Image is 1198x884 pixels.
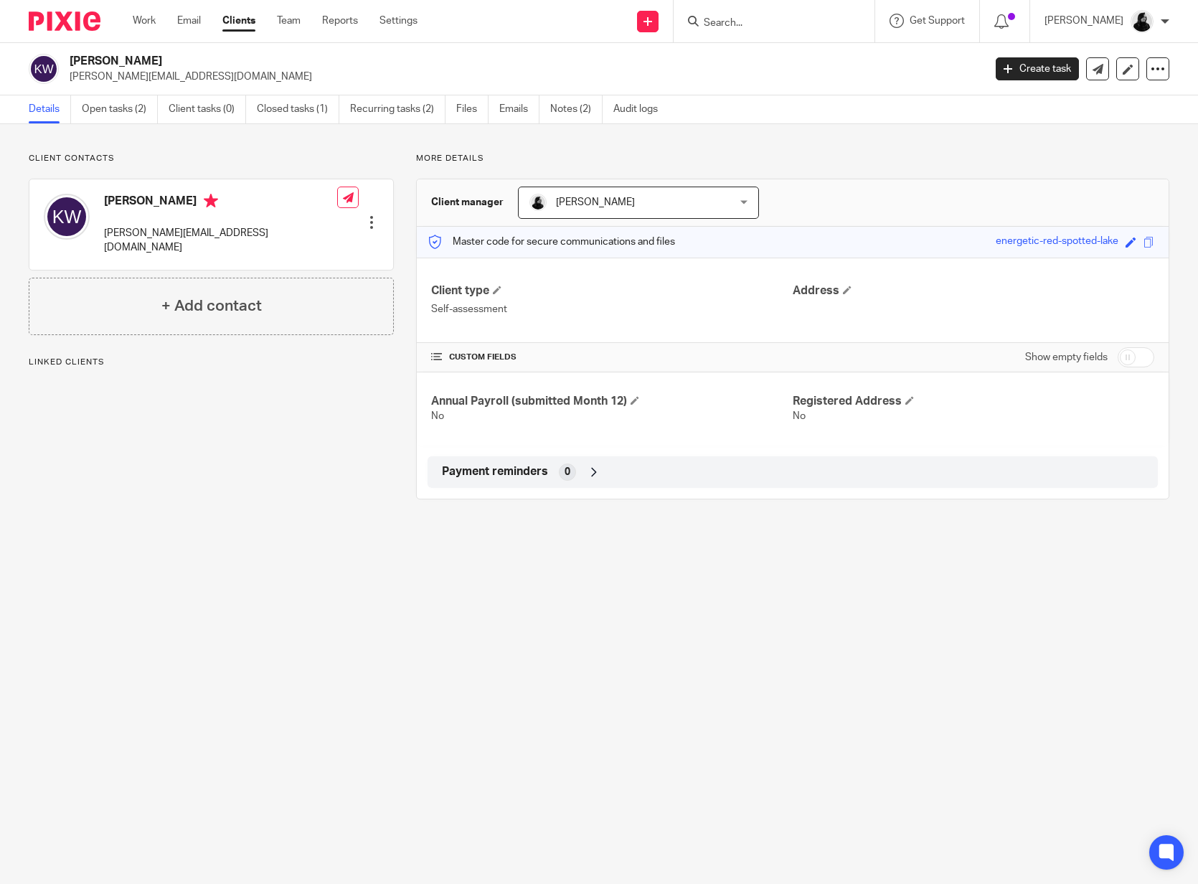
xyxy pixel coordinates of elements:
img: PHOTO-2023-03-20-11-06-28%203.jpg [1131,10,1154,33]
h4: + Add contact [161,295,262,317]
p: Self-assessment [431,302,793,316]
label: Show empty fields [1025,350,1108,365]
a: Audit logs [613,95,669,123]
a: Closed tasks (1) [257,95,339,123]
img: PHOTO-2023-03-20-11-06-28%203.jpg [529,194,547,211]
a: Create task [996,57,1079,80]
span: No [431,411,444,421]
div: energetic-red-spotted-lake [996,234,1118,250]
a: Team [277,14,301,28]
p: [PERSON_NAME][EMAIL_ADDRESS][DOMAIN_NAME] [104,226,337,255]
span: Payment reminders [442,464,548,479]
p: [PERSON_NAME][EMAIL_ADDRESS][DOMAIN_NAME] [70,70,974,84]
p: Client contacts [29,153,394,164]
img: Pixie [29,11,100,31]
input: Search [702,17,831,30]
p: [PERSON_NAME] [1044,14,1123,28]
a: Reports [322,14,358,28]
h4: Annual Payroll (submitted Month 12) [431,394,793,409]
a: Files [456,95,489,123]
h4: Registered Address [793,394,1154,409]
h4: Client type [431,283,793,298]
a: Settings [379,14,418,28]
i: Primary [204,194,218,208]
img: svg%3E [29,54,59,84]
a: Open tasks (2) [82,95,158,123]
a: Emails [499,95,539,123]
a: Email [177,14,201,28]
p: More details [416,153,1169,164]
a: Notes (2) [550,95,603,123]
h2: [PERSON_NAME] [70,54,793,69]
a: Clients [222,14,255,28]
a: Client tasks (0) [169,95,246,123]
a: Recurring tasks (2) [350,95,445,123]
span: [PERSON_NAME] [556,197,635,207]
h4: Address [793,283,1154,298]
p: Linked clients [29,357,394,368]
h4: [PERSON_NAME] [104,194,337,212]
h4: CUSTOM FIELDS [431,352,793,363]
p: Master code for secure communications and files [428,235,675,249]
a: Details [29,95,71,123]
h3: Client manager [431,195,504,210]
span: Get Support [910,16,965,26]
img: svg%3E [44,194,90,240]
span: 0 [565,465,570,479]
span: No [793,411,806,421]
a: Work [133,14,156,28]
